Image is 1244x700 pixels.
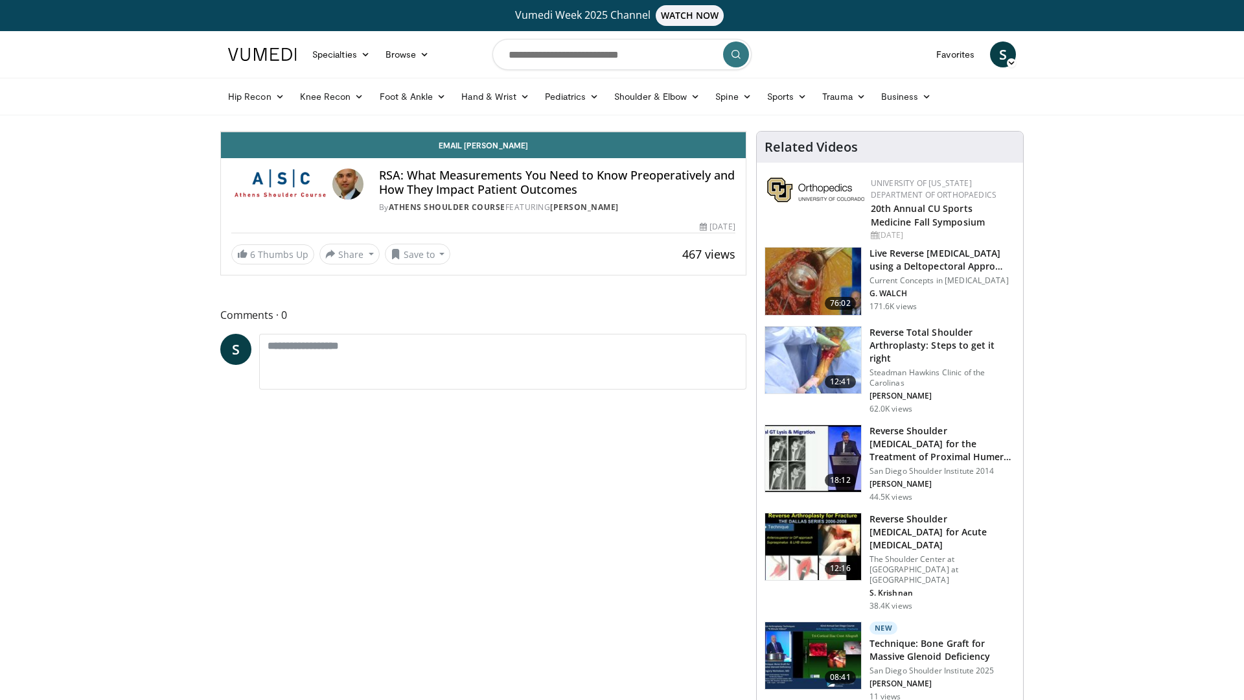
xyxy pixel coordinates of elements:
[870,666,1015,676] p: San Diego Shoulder Institute 2025
[228,48,297,61] img: VuMedi Logo
[870,466,1015,476] p: San Diego Shoulder Institute 2014
[379,202,735,213] div: By FEATURING
[765,513,861,581] img: butch_reverse_arthroplasty_3.png.150x105_q85_crop-smart_upscale.jpg
[765,513,1015,611] a: 12:16 Reverse Shoulder [MEDICAL_DATA] for Acute [MEDICAL_DATA] The Shoulder Center at [GEOGRAPHIC...
[870,492,912,502] p: 44.5K views
[870,425,1015,463] h3: Reverse Shoulder [MEDICAL_DATA] for the Treatment of Proximal Humeral …
[492,39,752,70] input: Search topics, interventions
[825,297,856,310] span: 76:02
[231,244,314,264] a: 6 Thumbs Up
[765,425,1015,502] a: 18:12 Reverse Shoulder [MEDICAL_DATA] for the Treatment of Proximal Humeral … San Diego Shoulder ...
[825,671,856,684] span: 08:41
[700,221,735,233] div: [DATE]
[870,679,1015,689] p: [PERSON_NAME]
[870,637,1015,663] h3: Technique: Bone Graft for Massive Glenoid Deficiency
[292,84,372,110] a: Knee Recon
[873,84,939,110] a: Business
[870,404,912,414] p: 62.0K views
[765,248,861,315] img: 684033_3.png.150x105_q85_crop-smart_upscale.jpg
[765,247,1015,316] a: 76:02 Live Reverse [MEDICAL_DATA] using a Deltopectoral Appro… Current Concepts in [MEDICAL_DATA]...
[870,247,1015,273] h3: Live Reverse [MEDICAL_DATA] using a Deltopectoral Appro…
[765,425,861,493] img: Q2xRg7exoPLTwO8X4xMDoxOjA4MTsiGN.150x105_q85_crop-smart_upscale.jpg
[389,202,505,213] a: Athens Shoulder Course
[825,375,856,388] span: 12:41
[682,246,735,262] span: 467 views
[220,307,746,323] span: Comments 0
[870,301,917,312] p: 171.6K views
[454,84,537,110] a: Hand & Wrist
[379,169,735,196] h4: RSA: What Measurements You Need to Know Preoperatively and How They Impact Patient Outcomes
[870,288,1015,299] p: G. WALCH
[870,391,1015,401] p: [PERSON_NAME]
[870,479,1015,489] p: [PERSON_NAME]
[231,169,327,200] img: Athens Shoulder Course
[765,326,1015,414] a: 12:41 Reverse Total Shoulder Arthroplasty: Steps to get it right Steadman Hawkins Clinic of the C...
[870,275,1015,286] p: Current Concepts in [MEDICAL_DATA]
[870,513,1015,552] h3: Reverse Shoulder [MEDICAL_DATA] for Acute [MEDICAL_DATA]
[767,178,864,202] img: 355603a8-37da-49b6-856f-e00d7e9307d3.png.150x105_q85_autocrop_double_scale_upscale_version-0.2.png
[765,622,861,690] img: 068392e2-30db-45b7-b151-068b993ae4d9.150x105_q85_crop-smart_upscale.jpg
[220,334,251,365] a: S
[870,622,898,635] p: New
[221,132,746,158] a: Email [PERSON_NAME]
[928,41,982,67] a: Favorites
[814,84,873,110] a: Trauma
[250,248,255,261] span: 6
[870,367,1015,388] p: Steadman Hawkins Clinic of the Carolinas
[871,178,996,200] a: University of [US_STATE] Department of Orthopaedics
[825,562,856,575] span: 12:16
[708,84,759,110] a: Spine
[870,588,1015,598] p: S. Krishnan
[230,5,1014,26] a: Vumedi Week 2025 ChannelWATCH NOW
[332,169,363,200] img: Avatar
[870,554,1015,585] p: The Shoulder Center at [GEOGRAPHIC_DATA] at [GEOGRAPHIC_DATA]
[871,202,985,228] a: 20th Annual CU Sports Medicine Fall Symposium
[825,474,856,487] span: 18:12
[765,139,858,155] h4: Related Videos
[220,84,292,110] a: Hip Recon
[765,327,861,394] img: 326034_0000_1.png.150x105_q85_crop-smart_upscale.jpg
[372,84,454,110] a: Foot & Ankle
[870,326,1015,365] h3: Reverse Total Shoulder Arthroplasty: Steps to get it right
[537,84,606,110] a: Pediatrics
[656,5,724,26] span: WATCH NOW
[990,41,1016,67] a: S
[871,229,1013,241] div: [DATE]
[305,41,378,67] a: Specialties
[870,601,912,611] p: 38.4K views
[378,41,437,67] a: Browse
[759,84,815,110] a: Sports
[550,202,619,213] a: [PERSON_NAME]
[319,244,380,264] button: Share
[606,84,708,110] a: Shoulder & Elbow
[385,244,451,264] button: Save to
